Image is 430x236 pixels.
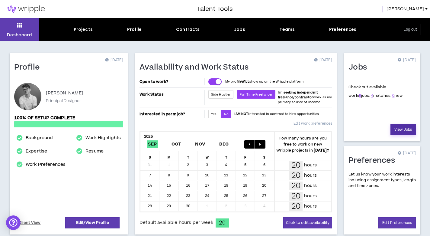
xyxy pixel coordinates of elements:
[359,93,361,98] a: 9
[278,90,318,100] b: I'm seeking independent freelance/contractor
[14,83,41,110] div: Chad S.
[236,112,249,116] strong: AM NOT
[18,218,42,228] a: Client View
[198,151,217,160] div: W
[274,135,332,153] p: How many hours are you free to work on new Wripple projects in
[140,219,213,226] span: Default available hours per week
[197,5,233,14] h3: Talent Tools
[400,24,421,35] button: Log out
[6,215,21,230] div: Open Intercom Messenger
[194,140,206,148] span: Nov
[398,57,416,63] p: [DATE]
[234,112,319,116] p: I interested in contract to hire opportunities
[140,151,159,160] div: S
[140,63,253,72] h1: Availability and Work Status
[294,118,332,129] a: Edit work preferences
[371,93,373,98] a: 4
[304,162,317,169] p: hours
[46,90,83,97] p: [PERSON_NAME]
[176,26,200,33] div: Contracts
[234,26,245,33] div: Jobs
[26,161,66,168] a: Work Preferences
[398,150,416,156] p: [DATE]
[144,134,153,139] b: 2025
[387,6,424,12] span: [PERSON_NAME]
[348,84,403,98] p: Check out available work:
[390,124,416,135] a: View Jobs
[14,63,44,72] h1: Profile
[26,134,53,142] a: Background
[304,172,317,179] p: hours
[211,112,217,116] span: Yes
[140,90,203,99] p: Work Status
[74,26,93,33] div: Projects
[348,156,400,166] h1: Preferences
[14,115,123,121] p: 100% of setup complete
[65,217,120,228] a: Edit/View Profile
[314,148,329,153] b: [DATE] ?
[304,182,317,189] p: hours
[140,79,203,84] p: Open to work?
[170,140,182,148] span: Oct
[159,151,178,160] div: M
[348,63,371,72] h1: Jobs
[179,151,198,160] div: T
[359,93,370,98] span: jobs.
[392,93,403,98] span: new
[304,193,317,199] p: hours
[218,140,230,148] span: Dec
[147,140,158,148] span: Sep
[224,112,229,116] span: No
[236,151,255,160] div: F
[392,93,394,98] a: 0
[329,26,357,33] div: Preferences
[85,148,104,155] a: Resume
[225,79,303,84] p: My profile show up on the Wripple platform
[378,217,416,228] a: Edit Preferences
[140,110,203,118] p: Interested in perm job?
[211,92,231,97] span: Side Hustler
[127,26,142,33] div: Profile
[348,172,416,189] p: Let us know your work interests including assignment types, length and time zones.
[217,151,236,160] div: T
[279,26,295,33] div: Teams
[105,57,123,63] p: [DATE]
[371,93,391,98] span: matches.
[242,79,249,84] strong: WILL
[46,98,81,103] p: Principal Designer
[26,148,47,155] a: Expertise
[278,90,332,104] span: work as my primary source of income
[7,32,32,38] p: Dashboard
[283,217,332,228] button: Click to edit availability
[85,134,121,142] a: Work Highlights
[255,151,274,160] div: S
[304,203,317,210] p: hours
[314,57,332,63] p: [DATE]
